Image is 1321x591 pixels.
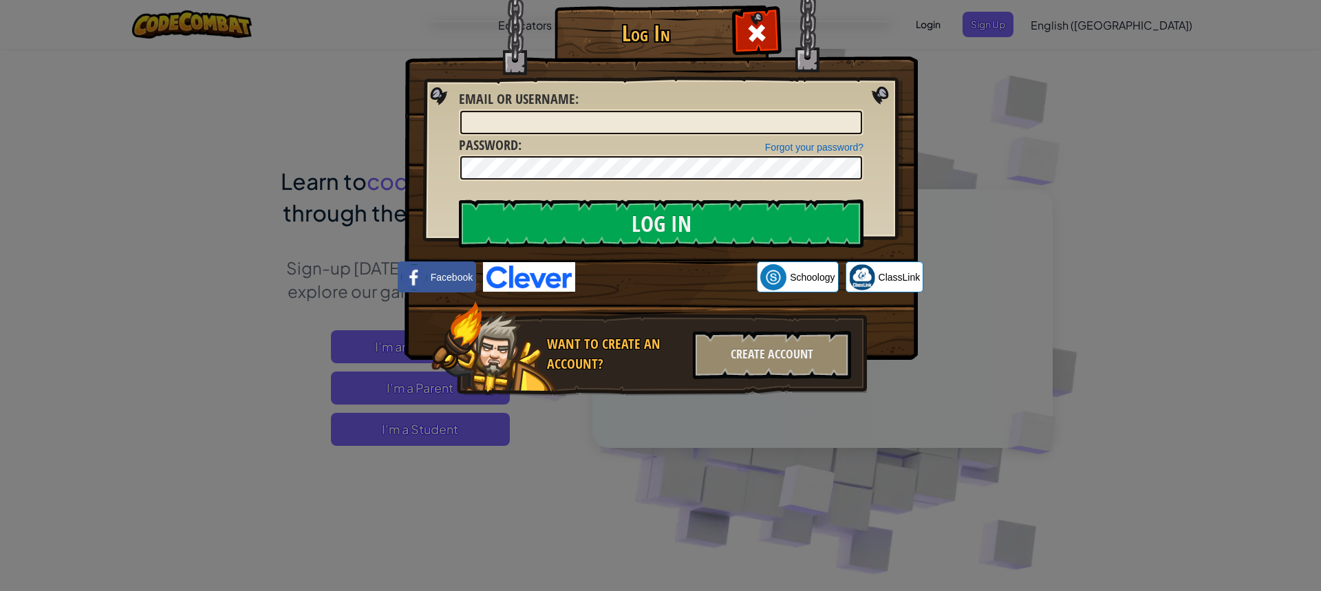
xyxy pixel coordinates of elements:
label: : [459,136,522,155]
span: Email or Username [459,89,575,108]
input: Log In [459,200,863,248]
a: Forgot your password? [765,142,863,153]
span: ClassLink [879,270,921,284]
h1: Log In [558,21,733,45]
span: Password [459,136,518,154]
span: Facebook [431,270,473,284]
img: classlink-logo-small.png [849,264,875,290]
label: : [459,89,579,109]
img: facebook_small.png [401,264,427,290]
div: Create Account [693,331,851,379]
iframe: Sign in with Google Button [575,262,757,292]
span: Schoology [790,270,835,284]
img: schoology.png [760,264,786,290]
div: Want to create an account? [547,334,685,374]
img: clever-logo-blue.png [483,262,575,292]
